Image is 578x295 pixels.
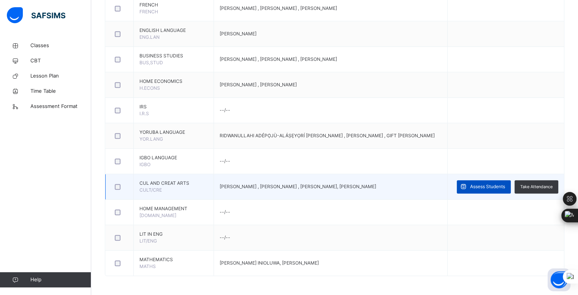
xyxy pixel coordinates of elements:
[139,2,208,8] span: FRENCH
[139,129,208,136] span: YORUBA LANGUAGE
[214,200,448,225] td: --/--
[139,136,163,142] span: YOR.LANG
[139,231,208,238] span: LIT IN ENG
[139,78,208,85] span: HOME ECONOMICS
[139,52,208,59] span: BUSINESS STUDIES
[30,87,91,95] span: Time Table
[7,7,65,23] img: safsims
[139,256,208,263] span: MATHEMATICS
[220,82,297,87] span: [PERSON_NAME] , [PERSON_NAME]
[139,154,208,161] span: IGBO LANGUAGE
[214,149,448,174] td: --/--
[139,263,156,269] span: MATHS
[214,225,448,251] td: --/--
[548,268,570,291] button: Open asap
[139,85,160,91] span: H.ECONS
[139,205,208,212] span: HOME MANAGEMENT
[30,276,91,284] span: Help
[220,184,376,189] span: [PERSON_NAME] , [PERSON_NAME] , [PERSON_NAME], [PERSON_NAME]
[139,34,160,40] span: ENG.LAN
[470,183,505,190] span: Assess Students
[139,238,157,244] span: LIT/ENG
[30,42,91,49] span: Classes
[220,5,337,11] span: [PERSON_NAME] , [PERSON_NAME] , [PERSON_NAME]
[220,133,435,138] span: RIDWANULLAHI ADÉPỌ̀JÙ-ALÁṢẸYỌRÍ [PERSON_NAME] , [PERSON_NAME] , GIFT [PERSON_NAME]
[220,260,319,266] span: [PERSON_NAME] INIOLUWA, [PERSON_NAME]
[139,187,162,193] span: CULT/CRE
[220,31,257,36] span: [PERSON_NAME]
[30,103,91,110] span: Assessment Format
[220,56,337,62] span: [PERSON_NAME] , [PERSON_NAME] , [PERSON_NAME]
[139,162,150,167] span: IGBO
[214,98,448,123] td: --/--
[139,103,208,110] span: IRS
[139,213,176,218] span: [DOMAIN_NAME]
[30,72,91,80] span: Lesson Plan
[139,111,149,116] span: I.R.S
[139,180,208,187] span: CUL AND CREAT ARTS
[30,57,91,65] span: CBT
[139,60,163,65] span: BUS,STUD
[520,184,553,190] span: Take Attendance
[139,9,158,14] span: FRENCH
[139,27,208,34] span: ENGLISH LANGUAGE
